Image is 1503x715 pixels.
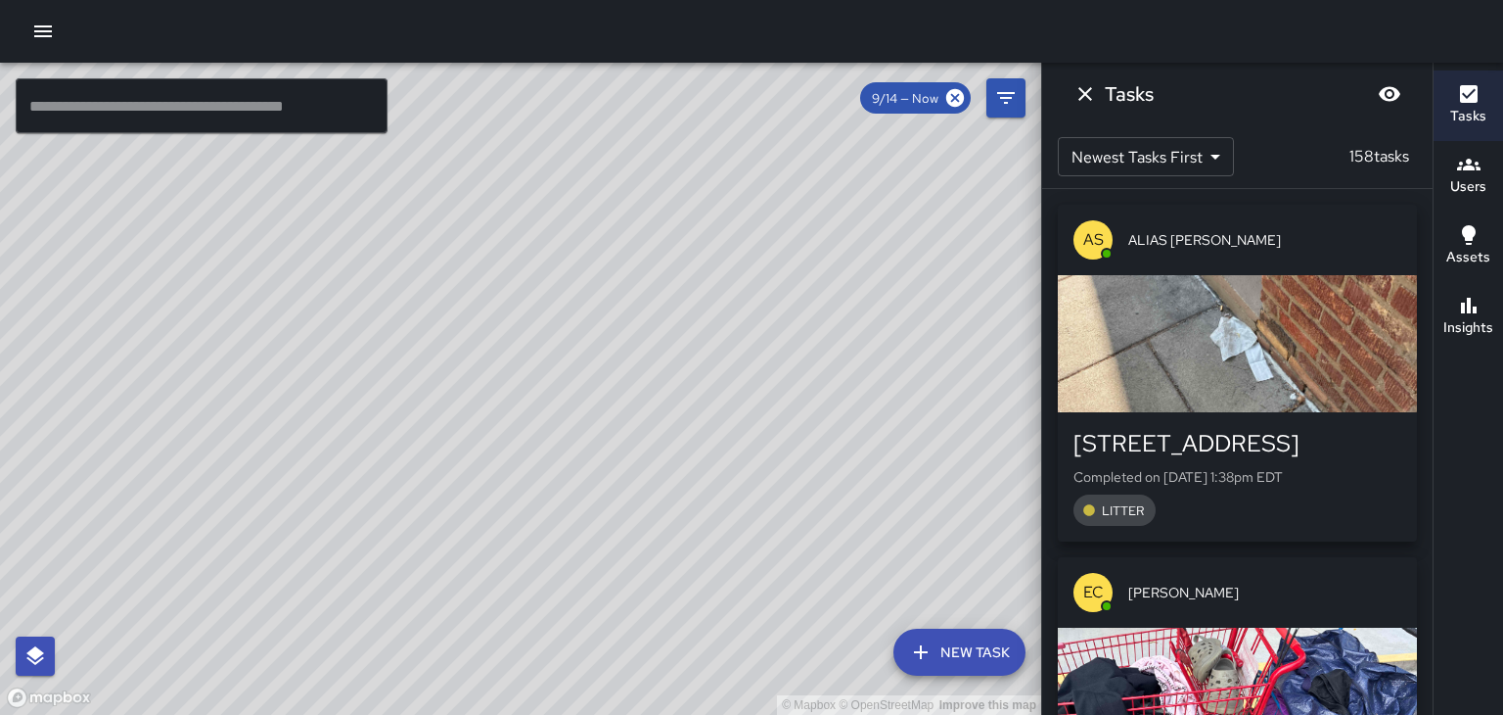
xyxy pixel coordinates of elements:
[1342,145,1417,168] p: 158 tasks
[1083,228,1104,252] p: AS
[1434,212,1503,282] button: Assets
[1443,317,1493,339] h6: Insights
[1434,71,1503,141] button: Tasks
[1066,74,1105,114] button: Dismiss
[893,629,1025,676] button: New Task
[1450,106,1486,127] h6: Tasks
[1128,230,1401,250] span: ALIAS [PERSON_NAME]
[860,90,950,107] span: 9/14 — Now
[986,78,1025,118] button: Filters
[1434,141,1503,212] button: Users
[1446,247,1490,268] h6: Assets
[1058,205,1417,542] button: ASALIAS [PERSON_NAME][STREET_ADDRESS]Completed on [DATE] 1:38pm EDTLITTER
[1083,581,1104,604] p: EC
[860,82,971,114] div: 9/14 — Now
[1370,74,1409,114] button: Blur
[1058,137,1234,176] div: Newest Tasks First
[1450,176,1486,198] h6: Users
[1434,282,1503,353] button: Insights
[1073,467,1401,487] p: Completed on [DATE] 1:38pm EDT
[1090,502,1156,519] span: LITTER
[1105,78,1154,110] h6: Tasks
[1073,428,1401,459] div: [STREET_ADDRESS]
[1128,583,1401,602] span: [PERSON_NAME]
